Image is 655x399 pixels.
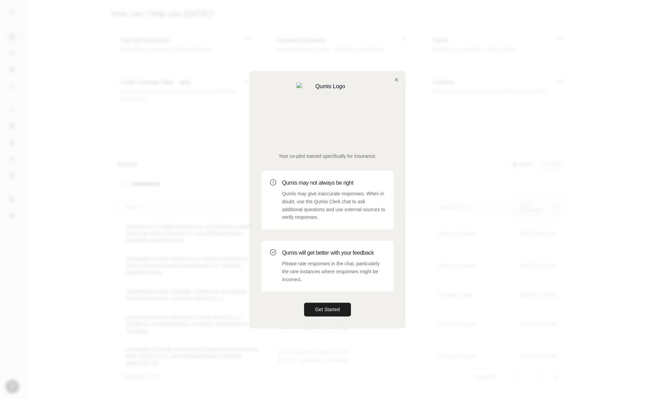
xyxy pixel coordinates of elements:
[282,260,385,283] p: Please rate responses in the chat, particularly the rare instances where responses might be incor...
[297,82,358,144] img: Qumis Logo
[261,153,394,160] p: Your co-pilot trained specifically for insurance.
[282,249,385,257] h3: Qumis will get better with your feedback
[304,303,351,317] button: Get Started
[282,190,385,221] p: Qumis may give inaccurate responses. When in doubt, use the Qumis Clerk chat to ask additional qu...
[282,179,385,187] h3: Qumis may not always be right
